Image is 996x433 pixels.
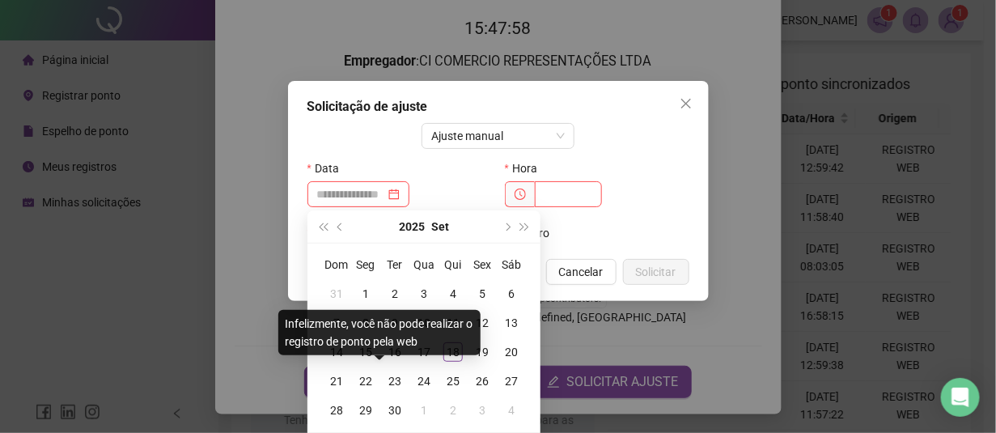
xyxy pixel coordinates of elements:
[443,284,463,304] div: 4
[327,284,346,304] div: 31
[468,337,497,367] td: 2025-09-19
[502,313,521,333] div: 13
[322,367,351,396] td: 2025-09-21
[502,401,521,420] div: 4
[380,279,409,308] td: 2025-09-02
[505,155,548,181] label: Hora
[473,371,492,391] div: 26
[332,210,350,243] button: prev-year
[473,313,492,333] div: 12
[559,263,604,281] span: Cancelar
[431,124,565,148] span: Ajuste manual
[473,342,492,362] div: 19
[409,250,439,279] th: Qua
[385,401,405,420] div: 30
[380,250,409,279] th: Ter
[468,396,497,425] td: 2025-10-03
[327,371,346,391] div: 21
[314,210,332,243] button: super-prev-year
[439,367,468,396] td: 2025-09-25
[278,310,481,355] div: Infelizmente, você não pode realizar o registro de ponto pela web
[516,210,534,243] button: super-next-year
[439,250,468,279] th: Qui
[380,396,409,425] td: 2025-09-30
[497,396,526,425] td: 2025-10-04
[307,155,350,181] label: Data
[356,284,375,304] div: 1
[380,308,409,337] td: 2025-09-09
[414,284,434,304] div: 3
[443,401,463,420] div: 2
[322,308,351,337] td: 2025-09-07
[439,308,468,337] td: 2025-09-11
[327,401,346,420] div: 28
[680,97,693,110] span: close
[399,210,425,243] button: year panel
[497,250,526,279] th: Sáb
[351,396,380,425] td: 2025-09-29
[356,401,375,420] div: 29
[409,279,439,308] td: 2025-09-03
[673,91,699,117] button: Close
[351,250,380,279] th: Seg
[409,308,439,337] td: 2025-09-10
[385,284,405,304] div: 2
[497,337,526,367] td: 2025-09-20
[502,284,521,304] div: 6
[473,401,492,420] div: 3
[497,367,526,396] td: 2025-09-27
[414,401,434,420] div: 1
[443,371,463,391] div: 25
[409,396,439,425] td: 2025-10-01
[351,279,380,308] td: 2025-09-01
[322,279,351,308] td: 2025-08-31
[409,367,439,396] td: 2025-09-24
[515,189,526,200] span: clock-circle
[351,367,380,396] td: 2025-09-22
[431,210,449,243] button: month panel
[497,308,526,337] td: 2025-09-13
[623,259,689,285] button: Solicitar
[497,279,526,308] td: 2025-09-06
[414,371,434,391] div: 24
[468,250,497,279] th: Sex
[439,396,468,425] td: 2025-10-02
[351,308,380,337] td: 2025-09-08
[502,371,521,391] div: 27
[356,371,375,391] div: 22
[546,259,617,285] button: Cancelar
[468,367,497,396] td: 2025-09-26
[322,396,351,425] td: 2025-09-28
[439,279,468,308] td: 2025-09-04
[380,367,409,396] td: 2025-09-23
[385,371,405,391] div: 23
[498,210,515,243] button: next-year
[473,284,492,304] div: 5
[307,97,689,117] div: Solicitação de ajuste
[502,342,521,362] div: 20
[322,250,351,279] th: Dom
[941,378,980,417] div: Open Intercom Messenger
[468,308,497,337] td: 2025-09-12
[468,279,497,308] td: 2025-09-05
